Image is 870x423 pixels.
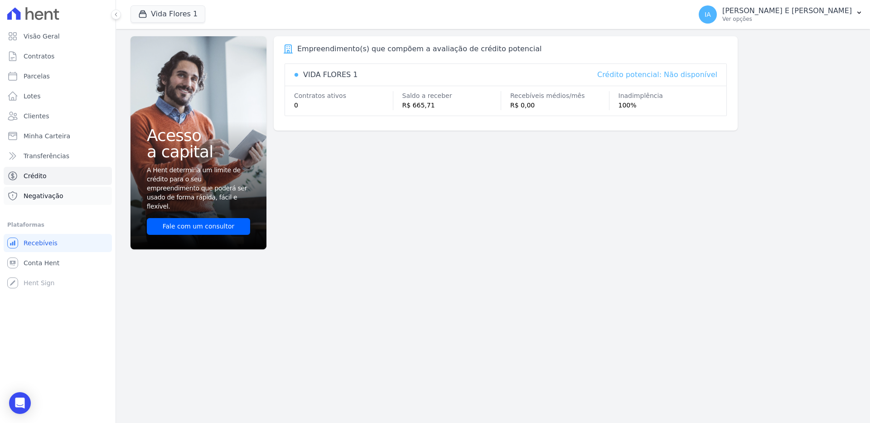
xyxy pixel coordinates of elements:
[24,171,47,180] span: Crédito
[147,218,250,235] a: Fale com um consultor
[24,151,69,160] span: Transferências
[4,47,112,65] a: Contratos
[24,72,50,81] span: Parcelas
[297,44,541,54] div: Empreendimento(s) que compõem a avaliação de crédito potencial
[24,191,63,200] span: Negativação
[147,165,248,211] span: A Hent determina um limite de crédito para o seu empreendimento que poderá ser usado de forma ráp...
[722,15,852,23] p: Ver opções
[24,258,59,267] span: Conta Hent
[510,101,609,110] div: R$ 0,00
[4,127,112,145] a: Minha Carteira
[4,254,112,272] a: Conta Hent
[402,91,501,101] div: Saldo a receber
[691,2,870,27] button: IA [PERSON_NAME] E [PERSON_NAME] Ver opções
[4,67,112,85] a: Parcelas
[24,131,70,141] span: Minha Carteira
[7,219,108,230] div: Plataformas
[705,11,711,18] span: IA
[24,238,58,248] span: Recebíveis
[510,91,609,101] div: Recebíveis médios/mês
[24,52,54,61] span: Contratos
[4,147,112,165] a: Transferências
[294,101,393,110] div: 0
[294,91,393,101] div: Contratos ativos
[4,87,112,105] a: Lotes
[4,167,112,185] a: Crédito
[4,107,112,125] a: Clientes
[4,234,112,252] a: Recebíveis
[619,101,718,110] div: 100%
[619,91,718,101] div: Inadimplência
[9,392,31,414] div: Open Intercom Messenger
[722,6,852,15] p: [PERSON_NAME] E [PERSON_NAME]
[147,144,250,160] span: a capital
[24,112,49,121] span: Clientes
[24,92,41,101] span: Lotes
[402,101,501,110] div: R$ 665,71
[303,69,358,80] div: VIDA FLORES 1
[597,69,717,80] div: Crédito potencial: Não disponível
[147,127,250,144] span: Acesso
[24,32,60,41] span: Visão Geral
[4,187,112,205] a: Negativação
[4,27,112,45] a: Visão Geral
[130,5,205,23] button: Vida Flores 1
